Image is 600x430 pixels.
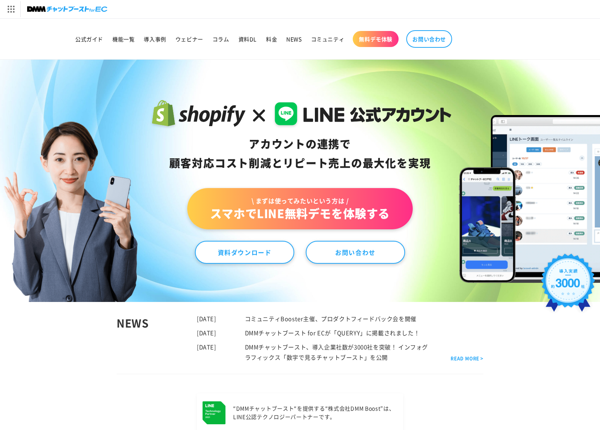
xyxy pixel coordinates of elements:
[406,30,452,48] a: お問い合わせ
[197,329,216,337] time: [DATE]
[197,343,216,351] time: [DATE]
[311,36,345,42] span: コミュニティ
[27,4,107,15] img: チャットブーストforEC
[538,251,598,319] img: 導入実績約3000社
[245,329,420,337] a: DMMチャットブースト for ECが「QUERYY」に掲載されました！
[144,36,166,42] span: 導入事例
[359,36,392,42] span: 無料デモ体験
[266,36,277,42] span: 料金
[210,196,390,205] span: \ まずは使ってみたいという方は /
[306,241,405,264] a: お問い合わせ
[412,36,446,42] span: お問い合わせ
[234,31,261,47] a: 資料DL
[306,31,349,47] a: コミュニティ
[451,354,483,363] a: READ MORE >
[195,241,294,264] a: 資料ダウンロード
[149,135,452,173] div: アカウントの連携で 顧客対応コスト削減と リピート売上の 最大化を実現
[139,31,170,47] a: 導入事例
[208,31,234,47] a: コラム
[233,404,395,421] p: “DMMチャットブースト“を提供する “株式会社DMM Boost”は、 LINE公認テクノロジーパートナーです。
[175,36,203,42] span: ウェビナー
[261,31,282,47] a: 料金
[353,31,399,47] a: 無料デモ体験
[171,31,208,47] a: ウェビナー
[1,1,20,17] img: サービス
[187,188,413,229] a: \ まずは使ってみたいという方は /スマホでLINE無料デモを体験する
[282,31,306,47] a: NEWS
[112,36,135,42] span: 機能一覧
[245,315,417,323] a: コミュニティBooster主催、プロダクトフィードバック会を開催
[108,31,139,47] a: 機能一覧
[71,31,108,47] a: 公式ガイド
[75,36,103,42] span: 公式ガイド
[197,315,216,323] time: [DATE]
[238,36,257,42] span: 資料DL
[212,36,229,42] span: コラム
[286,36,302,42] span: NEWS
[117,313,197,362] div: NEWS
[245,343,428,361] a: DMMチャットブースト、導入企業社数が3000社を突破！ インフォグラフィックス「数字で見るチャットブースト」を公開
